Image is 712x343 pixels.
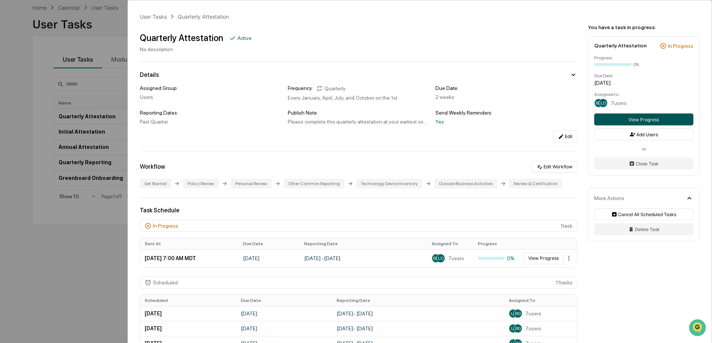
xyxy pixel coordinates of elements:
div: Quarterly Attestation [178,13,229,20]
button: Close Task [594,158,693,169]
div: Personal Review [231,179,272,188]
img: 1746055101610-c473b297-6a78-478c-a979-82029cc54cd1 [7,57,21,71]
div: Reporting Dates: [140,110,282,116]
th: Assigned To [504,295,577,306]
div: Quarterly Attestation [140,32,223,43]
div: You have a task in progress: [588,24,700,30]
div: Start new chat [25,57,122,65]
div: In Progress [668,43,693,49]
span: 7 users [611,100,627,106]
div: Publish Note: [288,110,430,116]
span: 7 users [525,311,541,317]
div: Frequency: [288,85,313,92]
td: [DATE] - [DATE] [332,321,504,336]
div: Send Weekly Reminders: [435,110,577,116]
a: Powered byPylon [53,126,90,132]
button: Edit Workflow [532,161,577,173]
div: 🖐️ [7,95,13,101]
td: [DATE] 7:00 AM MDT [140,249,239,267]
iframe: Open customer support [688,318,708,339]
div: In Progress [153,223,178,229]
span: BG [515,326,521,331]
td: [DATE] [140,321,236,336]
th: Scheduled [140,295,236,306]
div: Quarterly Attestation [594,43,647,49]
div: 0% [633,62,639,67]
div: [DATE] [594,80,693,86]
td: [DATE] - [DATE] [300,249,427,267]
span: BM [433,256,440,261]
span: Data Lookup [15,108,47,116]
div: Get Started [140,179,171,188]
div: Policy Review [183,179,219,188]
div: 11 task s [140,277,577,289]
button: View Progress [594,113,693,125]
span: 7 users [448,255,464,261]
span: Attestations [62,94,92,102]
span: 7 users [525,325,541,331]
div: Task Schedule [140,207,577,214]
div: Workflow [140,163,165,170]
div: Technology Device Inventory [356,179,422,188]
span: Pylon [74,127,90,132]
div: Details [140,71,159,78]
button: Start new chat [127,59,136,68]
a: 🗄️Attestations [51,91,95,105]
div: 1 task [140,220,577,232]
th: Sent At [140,238,239,249]
span: Preclearance [15,94,48,102]
div: Quarterly [316,85,346,92]
div: 🔎 [7,109,13,115]
div: User Tasks [140,13,167,20]
a: 🔎Data Lookup [4,105,50,119]
div: Active [237,35,252,41]
div: Please complete this quarterly attestation at your earliest conveniance. [288,119,430,125]
span: LO [601,100,606,106]
div: Other Common Reporting [284,179,344,188]
div: Due Date: [435,85,577,91]
td: [DATE] [236,306,333,321]
button: Add Users [594,128,693,140]
div: Yes [435,119,577,125]
span: BM [596,100,602,106]
div: Progress [594,55,693,60]
td: [DATE] [140,306,236,321]
div: Every January, April, July, and October on the 1st [288,95,430,101]
th: Due Date [236,295,333,306]
th: Progress [473,238,520,249]
div: Assigned to: [594,92,693,97]
th: Due Date [239,238,300,249]
p: How can we help? [7,16,136,28]
div: 2 weeks [435,94,577,100]
span: LR [511,326,516,331]
div: Past Quarter [140,119,282,125]
div: Review & Certification [509,179,562,188]
a: 🖐️Preclearance [4,91,51,105]
td: [DATE] - [DATE] [332,306,504,321]
button: Cancel All Scheduled Tasks [594,208,693,220]
th: Assigned To [427,238,473,249]
th: Reporting Date [300,238,427,249]
td: [DATE] [236,321,333,336]
div: Scheduled [153,280,178,286]
button: Edit [553,131,577,143]
div: 0% [478,255,515,261]
div: or [594,146,693,152]
div: Due Date: [594,73,693,78]
div: Assigned Group: [140,85,282,91]
div: Users [140,94,282,100]
div: Outside Business Activities [434,179,497,188]
button: Delete Task [594,223,693,235]
div: We're available if you need us! [25,65,94,71]
span: BG [515,311,521,316]
span: LR [511,311,516,316]
div: 🗄️ [54,95,60,101]
div: More Actions [594,195,624,201]
div: No description [140,46,252,52]
td: [DATE] [239,249,300,267]
span: LO [438,256,444,261]
button: View Progress [523,252,564,264]
th: Reporting Date [332,295,504,306]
